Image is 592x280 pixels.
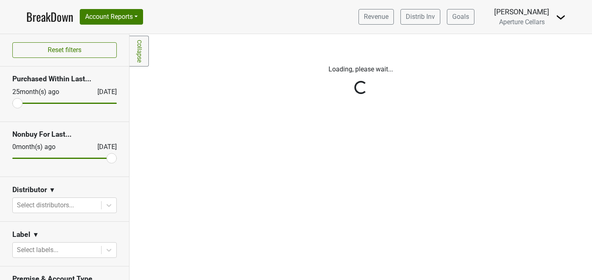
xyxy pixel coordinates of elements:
div: [PERSON_NAME] [494,7,549,17]
a: Goals [447,9,474,25]
a: Collapse [129,36,149,67]
a: Revenue [358,9,394,25]
button: Account Reports [80,9,143,25]
img: Dropdown Menu [556,12,566,22]
p: Loading, please wait... [136,64,586,74]
a: BreakDown [26,8,73,25]
a: Distrib Inv [400,9,440,25]
span: Aperture Cellars [499,18,545,26]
